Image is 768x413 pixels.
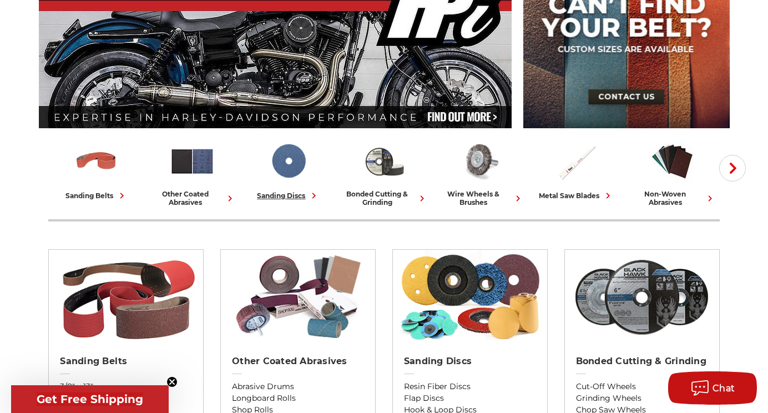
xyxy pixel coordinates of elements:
[457,138,503,184] img: Wire Wheels & Brushes
[668,371,757,405] button: Chat
[265,138,311,184] img: Sanding Discs
[232,381,364,392] a: Abrasive Drums
[404,392,536,404] a: Flap Discs
[149,138,236,206] a: other coated abrasives
[576,356,708,367] h2: Bonded Cutting & Grinding
[341,138,428,206] a: bonded cutting & grinding
[245,138,332,202] a: sanding discs
[226,250,370,344] img: Other Coated Abrasives
[73,138,119,184] img: Sanding Belts
[404,356,536,367] h2: Sanding Discs
[169,138,215,184] img: Other Coated Abrasives
[553,138,599,184] img: Metal Saw Blades
[629,190,716,206] div: non-woven abrasives
[576,392,708,404] a: Grinding Wheels
[257,190,320,202] div: sanding discs
[533,138,620,202] a: metal saw blades
[54,250,198,344] img: Sanding Belts
[60,381,192,392] a: 3/8" x 13"
[629,138,716,206] a: non-woven abrasives
[60,356,192,367] h2: Sanding Belts
[570,250,714,344] img: Bonded Cutting & Grinding
[437,138,524,206] a: wire wheels & brushes
[539,190,614,202] div: metal saw blades
[576,381,708,392] a: Cut-Off Wheels
[719,155,746,182] button: Next
[232,392,364,404] a: Longboard Rolls
[398,250,542,344] img: Sanding Discs
[166,376,178,387] button: Close teaser
[53,138,140,202] a: sanding belts
[437,190,524,206] div: wire wheels & brushes
[649,138,695,184] img: Non-woven Abrasives
[232,356,364,367] h2: Other Coated Abrasives
[11,385,169,413] div: Get Free ShippingClose teaser
[37,392,143,406] span: Get Free Shipping
[65,190,128,202] div: sanding belts
[149,190,236,206] div: other coated abrasives
[361,138,407,184] img: Bonded Cutting & Grinding
[713,383,735,394] span: Chat
[341,190,428,206] div: bonded cutting & grinding
[404,381,536,392] a: Resin Fiber Discs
